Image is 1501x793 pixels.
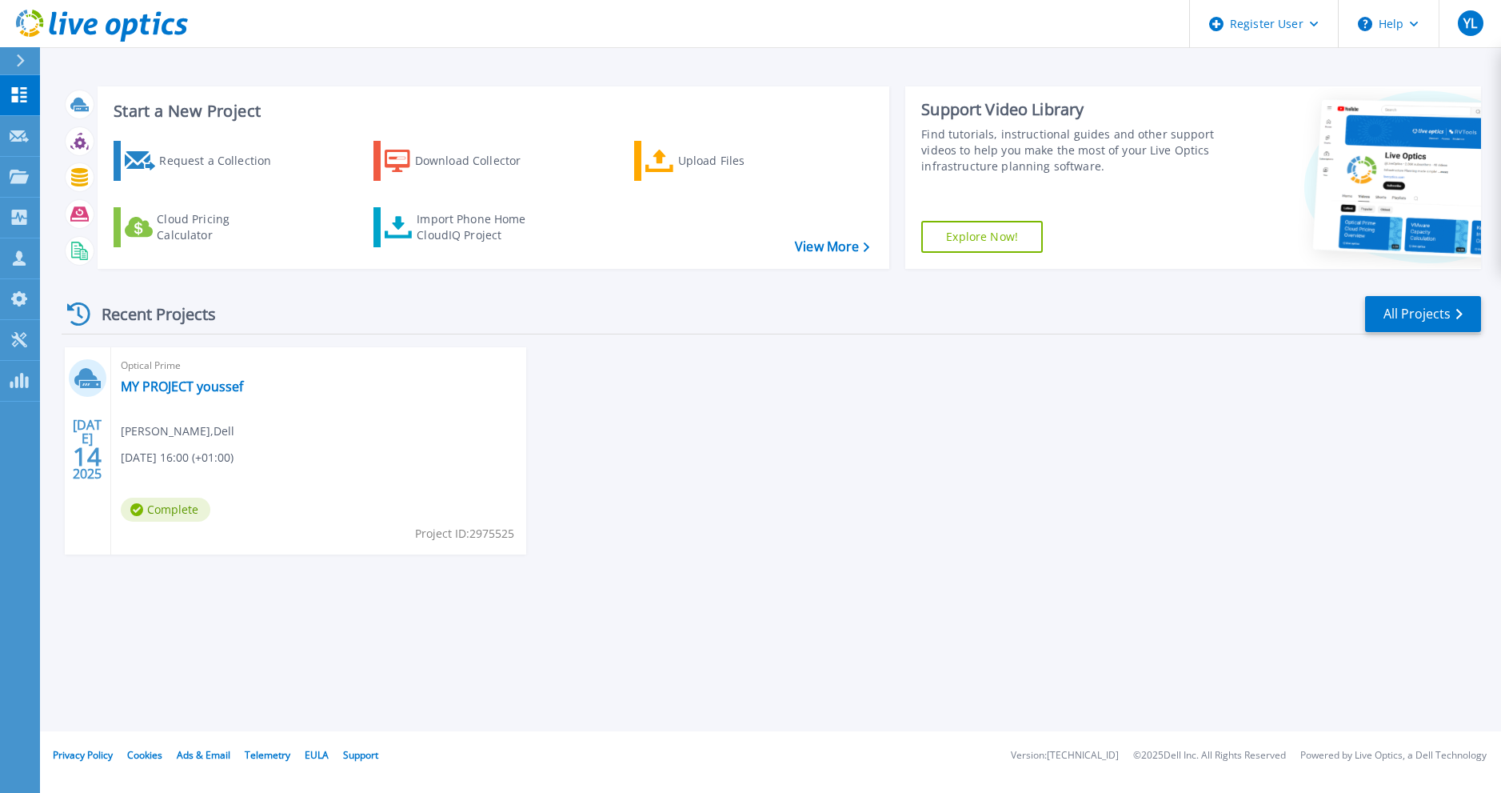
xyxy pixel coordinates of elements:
a: Telemetry [245,748,290,762]
div: Find tutorials, instructional guides and other support videos to help you make the most of your L... [921,126,1214,174]
a: Cookies [127,748,162,762]
a: Support [343,748,378,762]
div: Download Collector [415,145,543,177]
div: Import Phone Home CloudIQ Project [417,211,541,243]
span: Optical Prime [121,357,517,374]
span: [DATE] 16:00 (+01:00) [121,449,234,467]
span: [PERSON_NAME] , Dell [121,423,234,440]
a: View More [795,239,869,254]
span: Project ID: 2975525 [415,525,514,543]
div: Upload Files [678,145,806,177]
a: EULA [305,748,329,762]
a: Cloud Pricing Calculator [114,207,292,247]
a: Download Collector [373,141,552,181]
div: Recent Projects [62,294,238,334]
div: [DATE] 2025 [72,420,102,479]
a: Upload Files [634,141,812,181]
span: 14 [73,450,102,463]
a: Explore Now! [921,221,1043,253]
a: All Projects [1365,296,1481,332]
span: Complete [121,498,210,522]
div: Request a Collection [159,145,287,177]
a: Privacy Policy [53,748,113,762]
a: Ads & Email [177,748,230,762]
a: MY PROJECT youssef [121,378,243,394]
h3: Start a New Project [114,102,868,120]
div: Cloud Pricing Calculator [157,211,285,243]
li: © 2025 Dell Inc. All Rights Reserved [1133,751,1286,761]
div: Support Video Library [921,99,1214,120]
li: Powered by Live Optics, a Dell Technology [1300,751,1487,761]
li: Version: [TECHNICAL_ID] [1011,751,1119,761]
span: YL [1463,17,1477,30]
a: Request a Collection [114,141,292,181]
